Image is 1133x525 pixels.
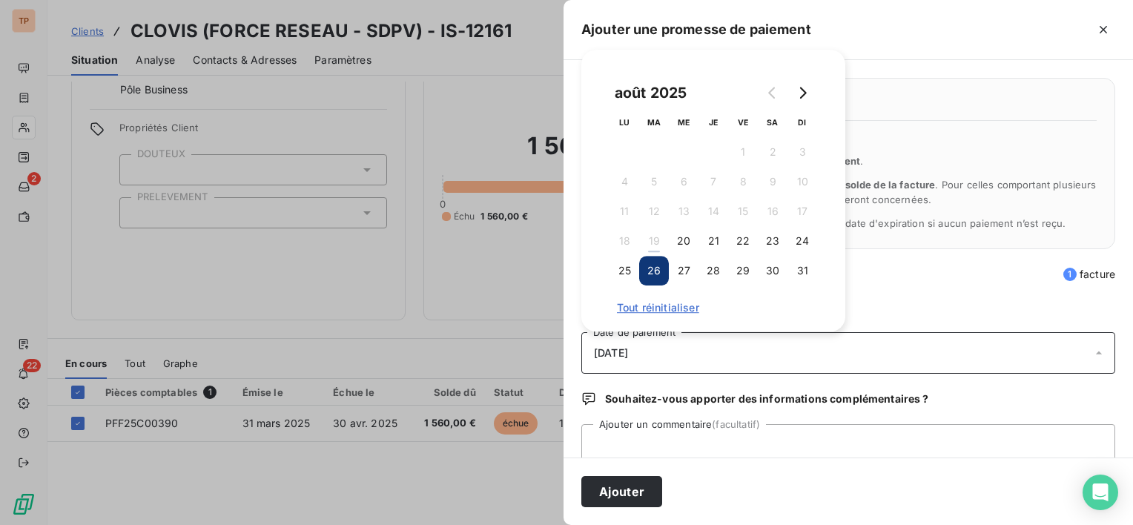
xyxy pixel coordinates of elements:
[639,256,669,285] button: 26
[639,167,669,197] button: 5
[618,179,1097,205] span: La promesse de paiement couvre . Pour celles comportant plusieurs échéances, seules les échéances...
[669,167,698,197] button: 6
[758,78,787,108] button: Go to previous month
[610,167,639,197] button: 4
[610,81,692,105] div: août 2025
[1083,475,1118,510] div: Open Intercom Messenger
[639,226,669,256] button: 19
[787,167,817,197] button: 10
[787,226,817,256] button: 24
[728,137,758,167] button: 1
[669,256,698,285] button: 27
[787,197,817,226] button: 17
[758,197,787,226] button: 16
[581,476,662,507] button: Ajouter
[669,226,698,256] button: 20
[728,226,758,256] button: 22
[758,226,787,256] button: 23
[698,167,728,197] button: 7
[728,108,758,137] th: vendredi
[698,226,728,256] button: 21
[610,226,639,256] button: 18
[728,256,758,285] button: 29
[581,19,811,40] h5: Ajouter une promesse de paiement
[787,256,817,285] button: 31
[758,256,787,285] button: 30
[698,108,728,137] th: jeudi
[617,302,810,314] span: Tout réinitialiser
[787,78,817,108] button: Go to next month
[1063,267,1115,282] span: facture
[594,347,628,359] span: [DATE]
[669,108,698,137] th: mercredi
[610,108,639,137] th: lundi
[758,137,787,167] button: 2
[776,179,936,191] span: l’ensemble du solde de la facture
[1063,268,1077,281] span: 1
[758,108,787,137] th: samedi
[610,197,639,226] button: 11
[787,108,817,137] th: dimanche
[639,108,669,137] th: mardi
[610,256,639,285] button: 25
[728,197,758,226] button: 15
[698,256,728,285] button: 28
[639,197,669,226] button: 12
[698,197,728,226] button: 14
[758,167,787,197] button: 9
[787,137,817,167] button: 3
[728,167,758,197] button: 8
[669,197,698,226] button: 13
[605,392,928,406] span: Souhaitez-vous apporter des informations complémentaires ?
